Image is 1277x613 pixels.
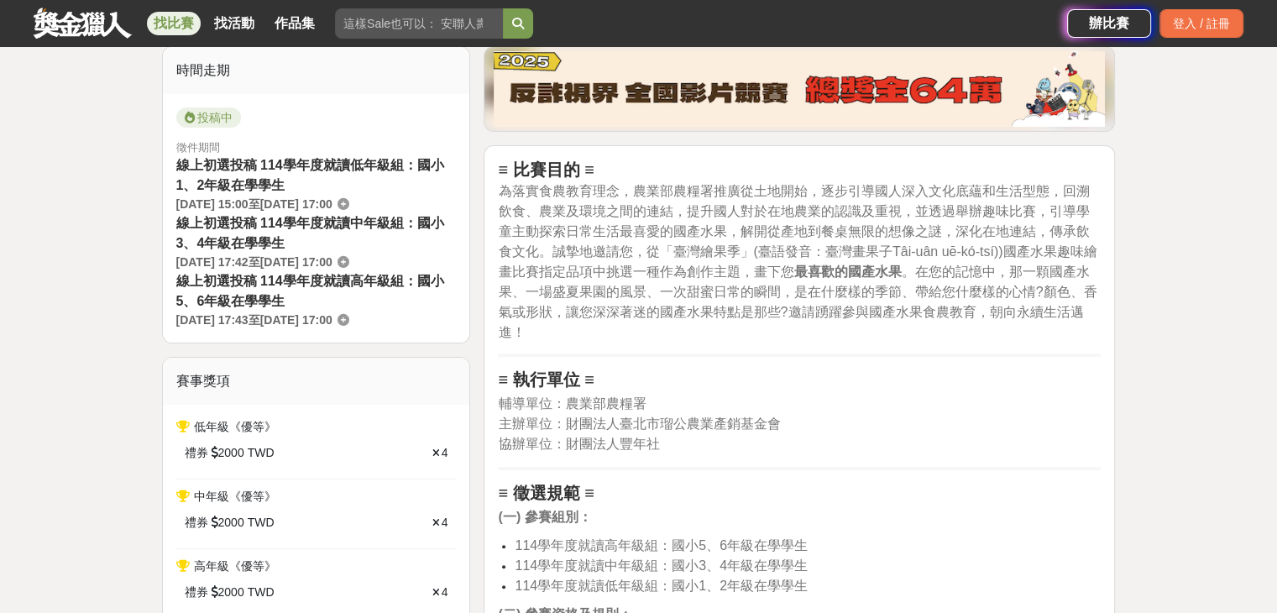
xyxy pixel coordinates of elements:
[185,444,208,462] span: 禮券
[147,12,201,35] a: 找比賽
[335,8,503,39] input: 這樣Sale也可以： 安聯人壽創意銷售法募集
[185,584,208,601] span: 禮券
[260,313,332,327] span: [DATE] 17:00
[515,579,808,593] span: 114學年度就讀低年級組：國小1、2年級在學學生
[218,444,244,462] span: 2000
[1159,9,1243,38] div: 登入 / 註冊
[498,417,780,431] span: 主辦單位：財團法人臺北市瑠公農業產銷基金會
[218,584,244,601] span: 2000
[494,51,1105,127] img: 760c60fc-bf85-49b1-bfa1-830764fee2cd.png
[268,12,322,35] a: 作品集
[793,265,901,279] strong: 最喜歡的國產水果
[249,255,260,269] span: 至
[249,313,260,327] span: 至
[176,158,444,192] span: 線上初選投稿 114學年度就讀低年級組：國小1、2年級在學學生
[442,516,448,529] span: 4
[176,255,249,269] span: [DATE] 17:42
[442,585,448,599] span: 4
[194,559,276,573] span: 高年級《優等》
[194,420,276,433] span: 低年級《優等》
[163,358,470,405] div: 賽事獎項
[442,446,448,459] span: 4
[176,197,249,211] span: [DATE] 15:00
[260,255,332,269] span: [DATE] 17:00
[498,437,659,451] span: 協辦單位：財團法人豐年社
[218,514,244,532] span: 2000
[1067,9,1151,38] a: 辦比賽
[185,514,208,532] span: 禮券
[249,197,260,211] span: 至
[515,538,808,553] span: 114學年度就讀高年級組：國小5、6年級在學學生
[260,197,332,211] span: [DATE] 17:00
[498,396,646,411] span: 輔導單位：農業部農糧署
[176,274,444,308] span: 線上初選投稿 114學年度就讀高年級組：國小5、6年級在學學生
[498,160,594,179] strong: ≡ 比賽目的 ≡
[515,558,808,573] span: 114學年度就讀中年級組：國小3、4年級在學學生
[176,216,444,250] span: 線上初選投稿 114學年度就讀中年級組：國小3、4年級在學學生
[176,107,241,128] span: 投稿中
[248,514,275,532] span: TWD
[207,12,261,35] a: 找活動
[163,47,470,94] div: 時間走期
[498,484,594,502] strong: ≡ 徵選規範 ≡
[248,444,275,462] span: TWD
[498,510,591,524] strong: (一) 參賽組別：
[176,141,220,154] span: 徵件期間
[176,313,249,327] span: [DATE] 17:43
[498,184,1096,339] span: 為落實食農教育理念，農業部農糧署推廣從土地開始，逐步引導國人深入文化底蘊和生活型態，回溯飲食、農業及環境之間的連結，提升國人對於在地農業的認識及重視，並透過舉辦趣味比賽，引導學童主動探索日常生活...
[248,584,275,601] span: TWD
[498,370,594,389] strong: ≡ 執行單位 ≡
[194,490,276,503] span: 中年級《優等》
